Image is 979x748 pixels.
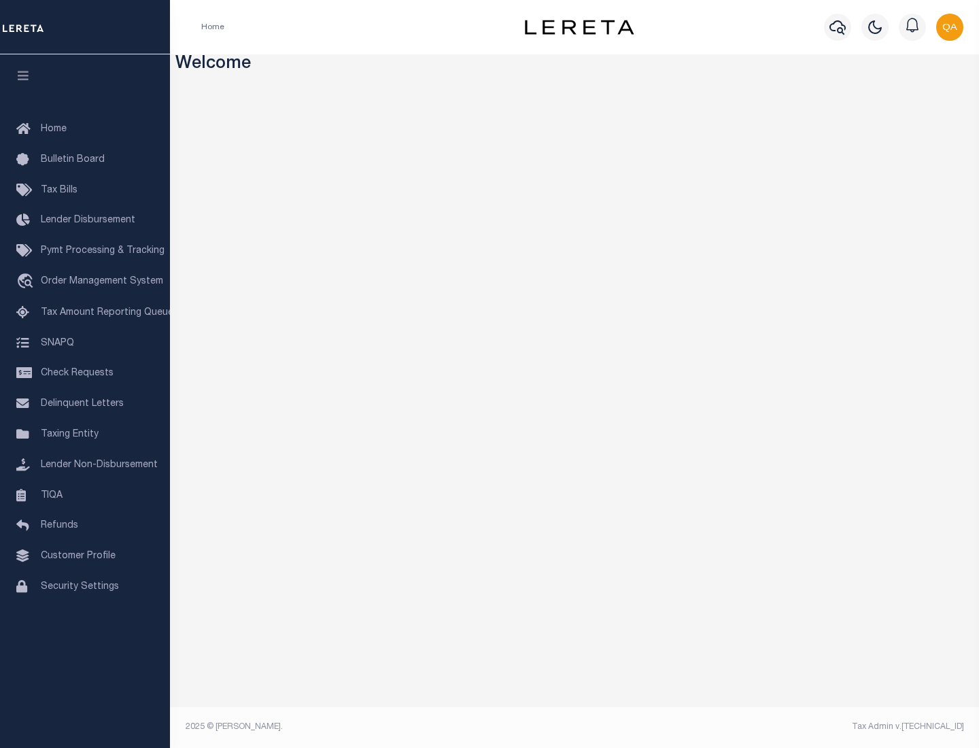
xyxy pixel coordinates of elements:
h3: Welcome [175,54,974,75]
img: logo-dark.svg [525,20,634,35]
span: Tax Amount Reporting Queue [41,308,173,318]
img: svg+xml;base64,PHN2ZyB4bWxucz0iaHR0cDovL3d3dy53My5vcmcvMjAwMC9zdmciIHBvaW50ZXItZXZlbnRzPSJub25lIi... [936,14,963,41]
span: Home [41,124,67,134]
span: Check Requests [41,369,114,378]
span: Tax Bills [41,186,78,195]
span: Lender Disbursement [41,216,135,225]
span: TIQA [41,490,63,500]
span: Taxing Entity [41,430,99,439]
div: Tax Admin v.[TECHNICAL_ID] [585,721,964,733]
div: 2025 © [PERSON_NAME]. [175,721,575,733]
span: Order Management System [41,277,163,286]
span: Bulletin Board [41,155,105,165]
span: Refunds [41,521,78,530]
span: Delinquent Letters [41,399,124,409]
span: Customer Profile [41,551,116,561]
span: Pymt Processing & Tracking [41,246,165,256]
li: Home [201,21,224,33]
span: Security Settings [41,582,119,592]
i: travel_explore [16,273,38,291]
span: SNAPQ [41,338,74,347]
span: Lender Non-Disbursement [41,460,158,470]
